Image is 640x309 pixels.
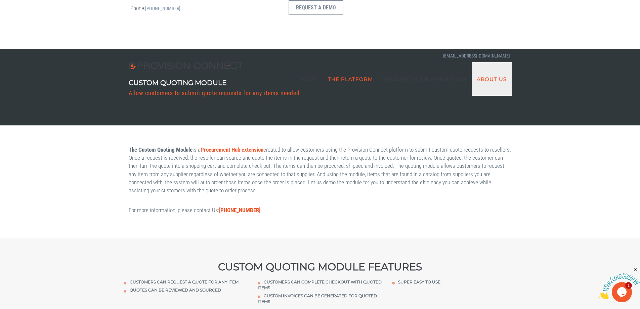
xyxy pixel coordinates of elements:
li: Custom invoices can be generated for quoted items [258,293,382,304]
a: About Us [472,62,512,96]
a: [PHONE_NUMBER] [145,6,180,11]
a: The Platform [323,62,378,96]
p: For more information, please contact Us: [129,206,512,214]
li: Customers can complete checkout with quoted items [258,279,382,291]
li: Customers can request a quote for any item [124,279,248,285]
p: is a created to allow customers using the Provision Connect platform to submit custom quote reque... [129,146,512,195]
a: Education & Information [378,62,472,96]
a: Procurement Hub extension [201,146,263,153]
b: The Custom Quoting Module [129,146,193,153]
h3: Allow customers to submit quote requests for any items needed [129,90,300,96]
h3: Custom Quoting Module Features [124,261,517,272]
li: Super easy to use [392,279,516,285]
iframe: chat widget [598,267,640,299]
a: [PHONE_NUMBER] [219,207,260,214]
img: Provision Connect [129,62,246,69]
a: Home [295,62,323,96]
li: Quotes can be reviewed and sourced [124,287,248,293]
